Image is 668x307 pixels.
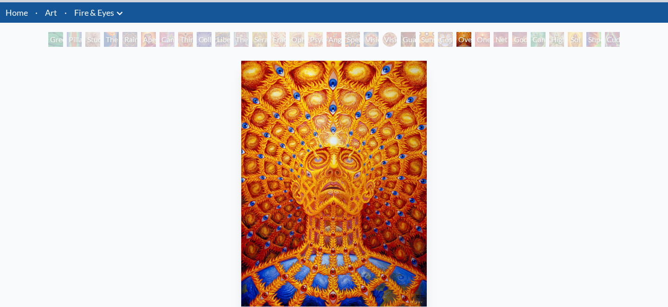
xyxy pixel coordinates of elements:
[308,32,323,47] div: Psychomicrograph of a Fractal Paisley Cherub Feather Tip
[401,32,416,47] div: Guardian of Infinite Vision
[382,32,397,47] div: Vision [PERSON_NAME]
[234,32,249,47] div: The Seer
[271,32,286,47] div: Fractal Eyes
[67,32,82,47] div: Pillar of Awareness
[141,32,156,47] div: Aperture
[586,32,601,47] div: Shpongled
[345,32,360,47] div: Spectral Lotus
[32,2,41,23] li: ·
[6,7,28,18] a: Home
[531,32,546,47] div: Cannafist
[122,32,137,47] div: Rainbow Eye Ripple
[61,2,71,23] li: ·
[438,32,453,47] div: Cosmic Elf
[104,32,119,47] div: The Torch
[549,32,564,47] div: Higher Vision
[568,32,583,47] div: Sol Invictus
[327,32,341,47] div: Angel Skin
[160,32,174,47] div: Cannabis Sutra
[197,32,212,47] div: Collective Vision
[215,32,230,47] div: Liberation Through Seeing
[289,32,304,47] div: Ophanic Eyelash
[456,32,471,47] div: Oversoul
[494,32,508,47] div: Net of Being
[74,6,114,19] a: Fire & Eyes
[252,32,267,47] div: Seraphic Transport Docking on the Third Eye
[419,32,434,47] div: Sunyata
[512,32,527,47] div: Godself
[241,61,427,307] img: Oversoul-1999-Alex-Grey-watermarked.jpg
[178,32,193,47] div: Third Eye Tears of Joy
[85,32,100,47] div: Study for the Great Turn
[605,32,620,47] div: Cuddle
[364,32,379,47] div: Vision Crystal
[45,6,57,19] a: Art
[48,32,63,47] div: Green Hand
[475,32,490,47] div: One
